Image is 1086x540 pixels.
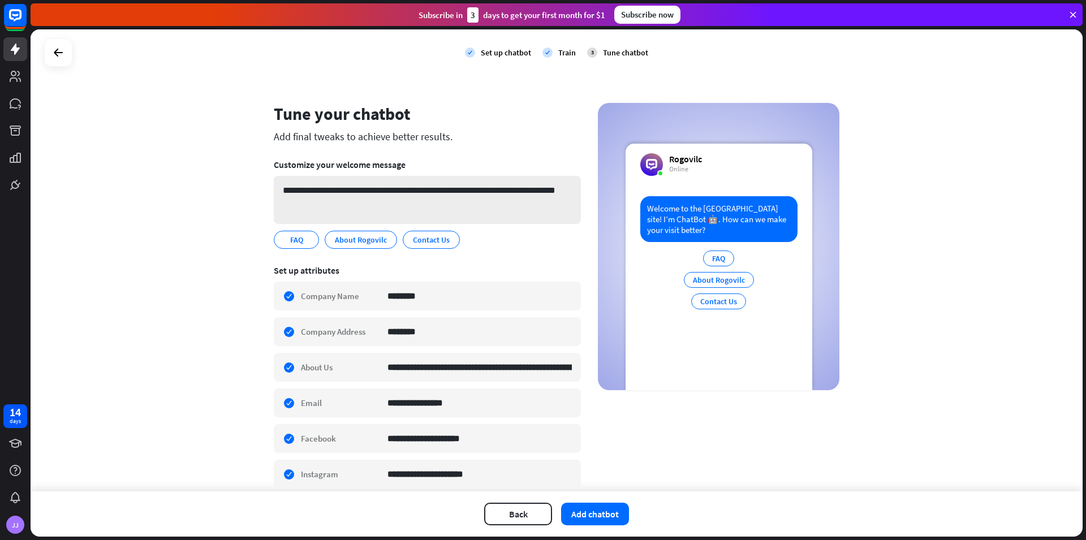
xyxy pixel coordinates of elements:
div: Online [669,165,702,174]
div: Subscribe in days to get your first month for $1 [419,7,605,23]
button: Back [484,503,552,525]
i: check [465,47,475,58]
a: 14 days [3,404,27,428]
div: days [10,417,21,425]
div: Train [558,47,576,58]
div: Add final tweaks to achieve better results. [274,130,581,143]
div: About Rogovilc [684,272,754,288]
div: 3 [587,47,597,58]
div: Rogovilc [669,153,702,165]
div: Welcome to the [GEOGRAPHIC_DATA] site! I’m ChatBot 🤖. How can we make your visit better? [640,196,798,242]
div: Set up chatbot [481,47,531,58]
span: Contact Us [412,234,451,246]
div: JJ [6,516,24,534]
div: Contact Us [691,293,746,309]
div: Subscribe now [614,6,680,24]
button: Open LiveChat chat widget [9,5,43,38]
div: Tune your chatbot [274,103,581,124]
span: About Rogovilc [334,234,388,246]
i: check [542,47,553,58]
div: FAQ [703,250,734,266]
div: Tune chatbot [603,47,648,58]
div: 3 [467,7,479,23]
div: Customize your welcome message [274,159,581,170]
button: Add chatbot [561,503,629,525]
div: 14 [10,407,21,417]
div: Set up attributes [274,265,581,276]
span: FAQ [289,234,304,246]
